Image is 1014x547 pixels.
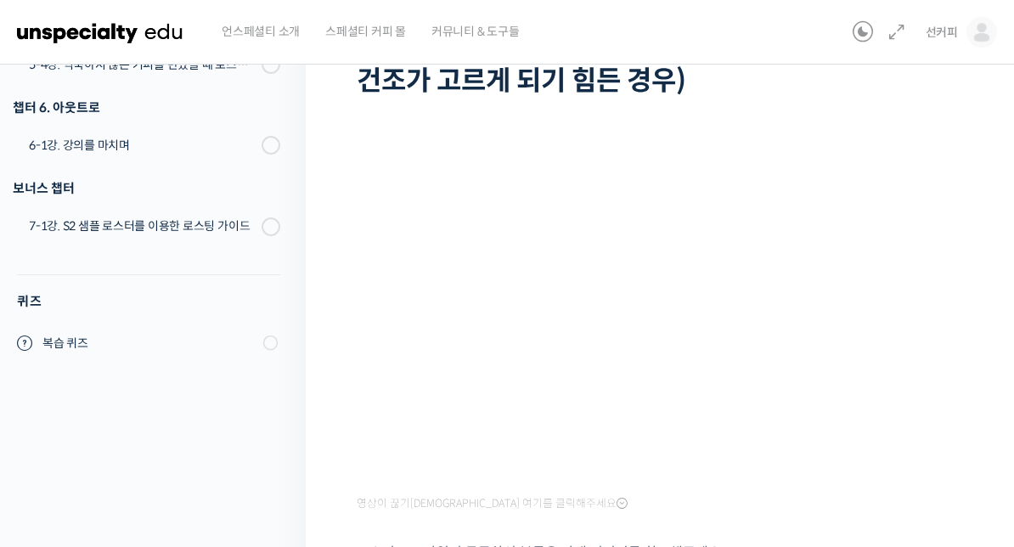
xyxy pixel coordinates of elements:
div: 7-1강. S2 샘플 로스터를 이용한 로스팅 가이드 [29,217,256,235]
span: 복습 퀴즈 [42,335,88,352]
span: 선커피 [926,25,958,40]
span: 홈 [54,431,64,445]
h4: 퀴즈 [17,274,280,310]
a: 설정 [219,406,326,448]
div: 6-1강. 강의를 마치며 [29,136,256,155]
a: 홈 [5,406,112,448]
a: 대화 [112,406,219,448]
h1: 4-5강. 실전 로스팅: 파카마라 품종 (알이 크고 산지에서 건조가 고르게 되기 힘든 경우) [357,32,972,98]
div: 보너스 챕터 [13,177,280,200]
span: 대화 [155,432,176,446]
span: 영상이 끊기[DEMOGRAPHIC_DATA] 여기를 클릭해주세요 [357,497,628,510]
div: 챕터 6. 아웃트로 [13,96,280,119]
span: 설정 [262,431,283,445]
